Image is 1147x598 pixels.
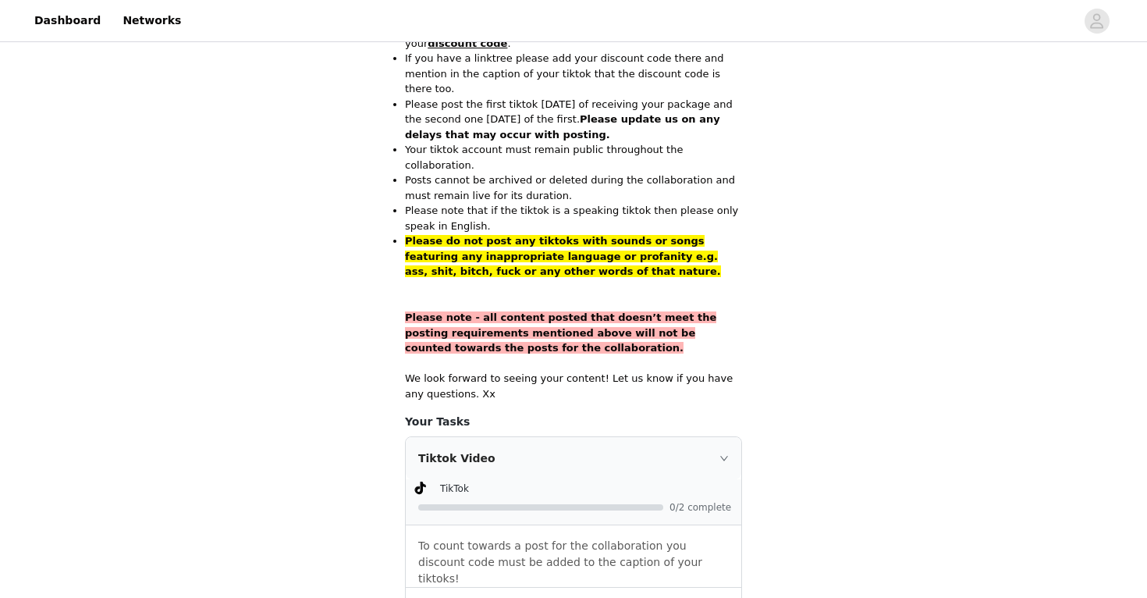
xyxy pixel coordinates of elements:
span: Please do not post any tiktoks with sounds or songs featuring any inappropriate language or profa... [405,235,721,277]
span: 0/2 complete [669,503,732,512]
div: icon: rightTiktok Video [406,437,741,479]
a: Dashboard [25,3,110,38]
h4: Your Tasks [405,414,742,430]
p: We look forward to seeing your content! Let us know if you have any questions. Xx [405,371,742,401]
i: icon: right [719,454,729,463]
p: Please post the first tiktok [DATE] of receiving your package and the second one [DATE] of the fi... [405,97,742,143]
strong: Please update us on any delays that may occur with posting. [405,113,720,141]
p: To count towards a post for the collaboration you discount code must be added to the caption of y... [418,538,729,587]
p: Your tiktok account must remain public throughout the collaboration. [405,142,742,173]
div: avatar [1089,9,1104,34]
a: Networks [113,3,190,38]
span: TikTok [440,483,469,494]
p: Posts cannot be archived or deleted during the collaboration and must remain live for its duration. [405,173,742,203]
span: Please note - all content posted that doesn’t meet the posting requirements mentioned above will ... [405,311,716,354]
p: Please note that if the tiktok is a speaking tiktok then please only speak in English. [405,203,742,233]
strong: discount code [428,37,507,49]
p: If you have a linktree please add your discount code there and mention in the caption of your tik... [405,51,742,97]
